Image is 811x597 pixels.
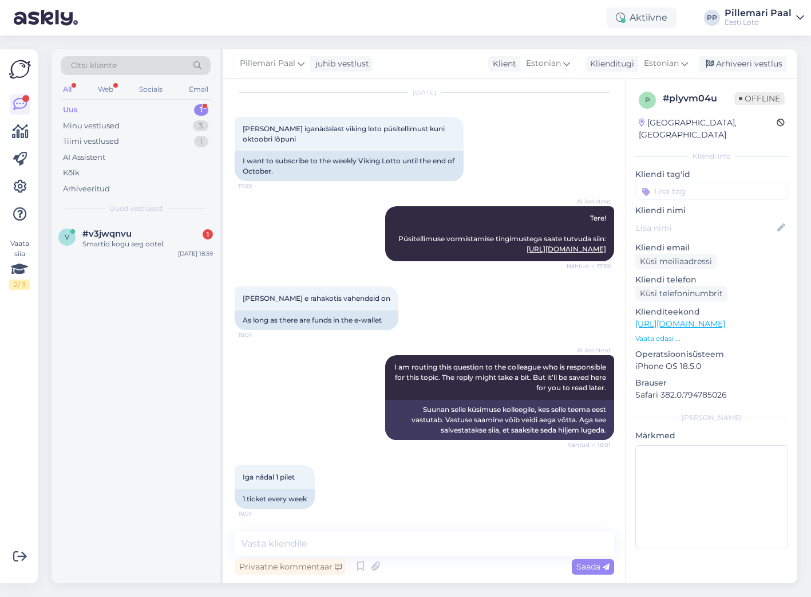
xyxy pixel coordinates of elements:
span: p [645,96,650,104]
div: All [61,82,74,97]
p: iPhone OS 18.5.0 [635,360,788,372]
div: Email [187,82,211,97]
div: Klient [488,58,516,70]
div: Minu vestlused [63,120,120,132]
span: v [65,233,69,241]
div: Pillemari Paal [725,9,792,18]
span: #v3jwqnvu [82,229,132,239]
div: [DATE] [235,87,614,97]
div: Socials [137,82,165,97]
div: 1 [194,104,208,116]
span: Saada [576,561,610,572]
span: AI Assistent [568,197,611,206]
div: Küsi meiliaadressi [635,254,717,269]
span: [PERSON_NAME] iganädalast viking loto püsitellimust kuni oktoobri lõpuni [243,124,446,143]
p: Vaata edasi ... [635,333,788,344]
span: Otsi kliente [71,60,117,72]
span: [PERSON_NAME] e rahakotis vahendeid on [243,294,390,303]
div: Web [96,82,116,97]
input: Lisa tag [635,183,788,200]
p: Kliendi tag'id [635,168,788,180]
div: 1 [203,229,213,239]
span: Uued vestlused [109,203,163,214]
div: 1 ticket every week [235,489,315,509]
div: Smartid.kogu aeg ootel. [82,239,213,249]
span: Estonian [644,57,679,70]
div: Küsi telefoninumbrit [635,286,727,301]
div: PP [704,10,720,26]
span: Nähtud ✓ 17:59 [567,262,611,270]
span: Iga nädal 1 pilet [243,473,295,481]
p: Kliendi nimi [635,205,788,217]
div: AI Assistent [63,152,105,163]
a: [URL][DOMAIN_NAME] [527,245,606,253]
div: 1 [194,136,208,147]
div: Eesti Loto [725,18,792,27]
span: 18:01 [238,509,281,518]
span: I am routing this question to the colleague who is responsible for this topic. The reply might ta... [394,363,608,392]
span: 17:59 [238,182,281,190]
span: AI Assistent [568,346,611,355]
div: Suunan selle küsimuse kolleegile, kes selle teema eest vastutab. Vastuse saamine võib veidi aega ... [385,400,614,440]
div: # plyvm04u [663,92,734,105]
div: Klienditugi [585,58,634,70]
p: Kliendi telefon [635,274,788,286]
div: I want to subscribe to the weekly Viking Lotto until the end of October. [235,151,464,181]
div: Kliendi info [635,151,788,162]
span: Offline [734,92,785,105]
div: Tiimi vestlused [63,136,119,147]
div: [PERSON_NAME] [635,413,788,423]
span: Pillemari Paal [240,57,295,70]
p: Operatsioonisüsteem [635,348,788,360]
div: [DATE] 18:59 [178,249,213,258]
div: [GEOGRAPHIC_DATA], [GEOGRAPHIC_DATA] [639,117,777,141]
p: Safari 382.0.794785026 [635,389,788,401]
p: Kliendi email [635,242,788,254]
a: Pillemari PaalEesti Loto [725,9,804,27]
div: 2 / 3 [9,280,30,290]
span: Estonian [526,57,561,70]
div: Vaata siia [9,238,30,290]
img: Askly Logo [9,58,31,80]
div: Arhiveeri vestlus [699,56,787,72]
p: Klienditeekond [635,306,788,318]
div: Kõik [63,167,80,179]
p: Brauser [635,377,788,389]
div: 3 [193,120,208,132]
span: 18:01 [238,331,281,339]
div: As long as there are funds in the e-wallet [235,311,398,330]
a: [URL][DOMAIN_NAME] [635,319,725,329]
span: Nähtud ✓ 18:01 [567,441,611,449]
p: Märkmed [635,430,788,442]
div: juhib vestlust [311,58,369,70]
div: Privaatne kommentaar [235,559,346,575]
div: Aktiivne [607,7,677,28]
div: Arhiveeritud [63,183,110,195]
div: Uus [63,104,78,116]
input: Lisa nimi [636,222,775,234]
